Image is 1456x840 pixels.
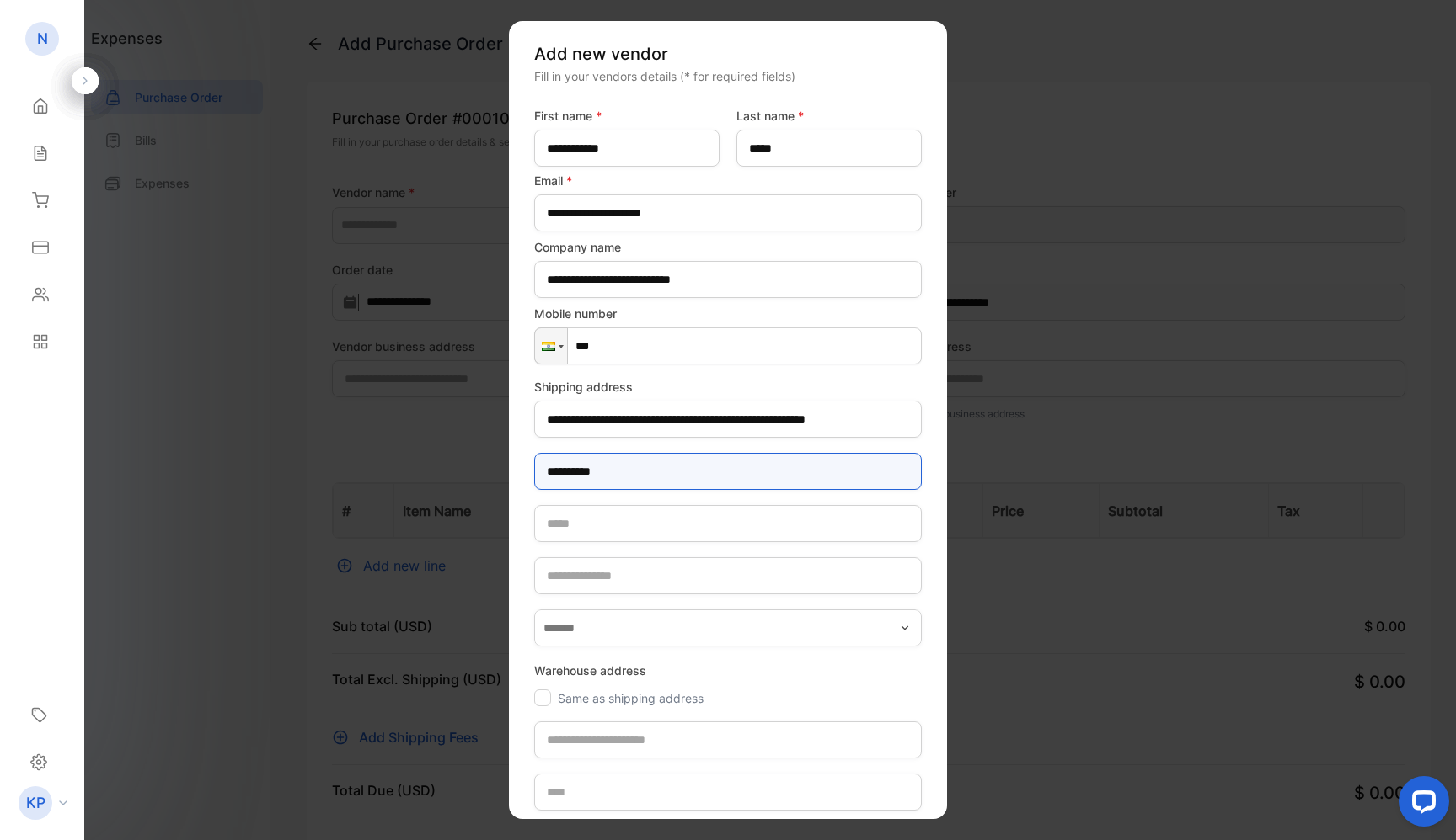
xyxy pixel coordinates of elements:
[534,238,922,256] label: Company name
[736,107,922,125] label: Last name
[534,305,922,322] label: Mobile number
[558,691,704,705] label: Same as shipping address
[534,41,922,66] p: Add new vendor
[1385,769,1456,840] iframe: LiveChat chat widget
[37,28,48,50] p: N
[534,172,922,189] label: Email
[534,107,720,125] label: First name
[534,67,922,85] div: Fill in your vendors details (* for required fields)
[535,328,567,364] div: India: + 91
[534,653,922,688] p: Warehouse address
[26,792,45,814] p: KP
[534,378,922,396] label: Shipping address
